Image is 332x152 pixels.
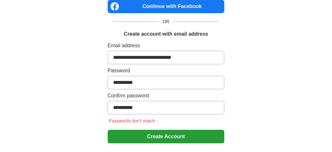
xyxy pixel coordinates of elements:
h1: Create account with email address [124,30,208,38]
span: OR [159,18,173,25]
label: Email address [108,42,225,49]
span: Passwords don't match [108,118,156,123]
label: Password [108,67,225,75]
button: Create Account [108,130,225,143]
label: Confirm password [108,92,225,100]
